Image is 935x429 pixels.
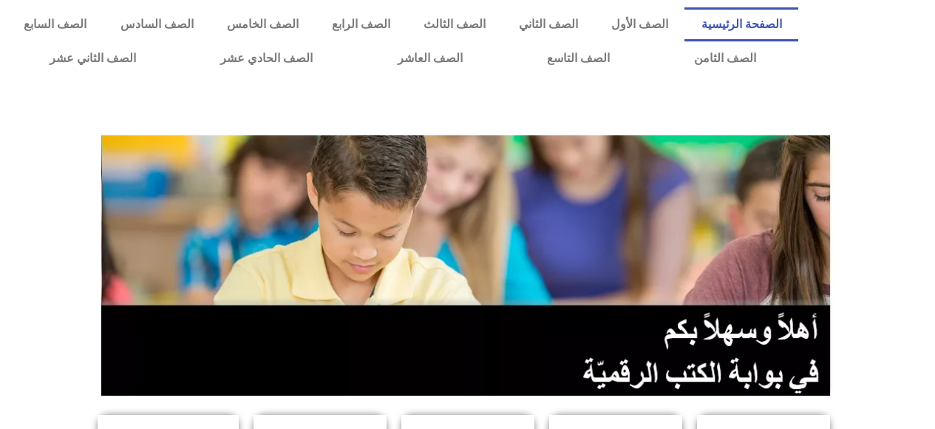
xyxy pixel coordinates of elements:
[684,7,798,41] a: الصفحة الرئيسية
[7,41,178,75] a: الصف الثاني عشر
[210,7,315,41] a: الصف الخامس
[505,41,652,75] a: الصف التاسع
[502,7,594,41] a: الصف الثاني
[315,7,407,41] a: الصف الرابع
[356,41,505,75] a: الصف العاشر
[407,7,502,41] a: الصف الثالث
[103,7,210,41] a: الصف السادس
[652,41,798,75] a: الصف الثامن
[594,7,684,41] a: الصف الأول
[7,7,103,41] a: الصف السابع
[178,41,355,75] a: الصف الحادي عشر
